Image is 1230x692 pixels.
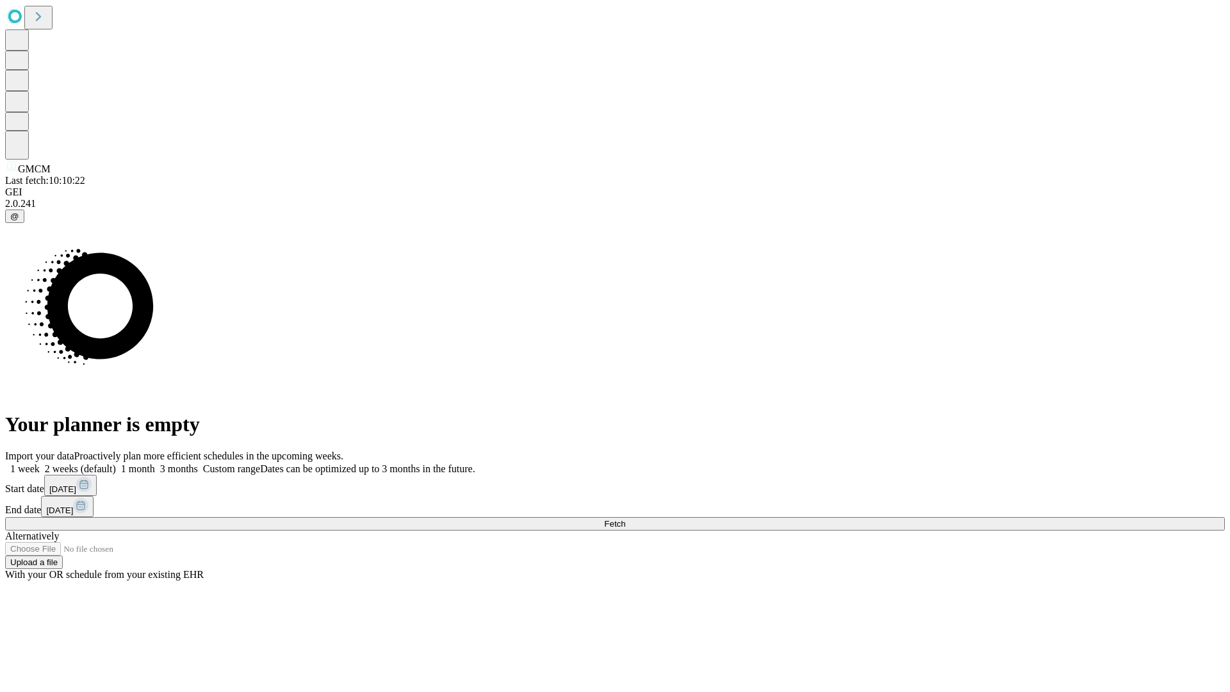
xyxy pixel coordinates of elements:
[18,163,51,174] span: GMCM
[5,531,59,541] span: Alternatively
[5,517,1225,531] button: Fetch
[46,506,73,515] span: [DATE]
[604,519,625,529] span: Fetch
[5,175,85,186] span: Last fetch: 10:10:22
[5,569,204,580] span: With your OR schedule from your existing EHR
[5,556,63,569] button: Upload a file
[5,496,1225,517] div: End date
[45,463,116,474] span: 2 weeks (default)
[203,463,260,474] span: Custom range
[5,186,1225,198] div: GEI
[10,463,40,474] span: 1 week
[5,413,1225,436] h1: Your planner is empty
[10,211,19,221] span: @
[41,496,94,517] button: [DATE]
[74,450,343,461] span: Proactively plan more efficient schedules in the upcoming weeks.
[49,484,76,494] span: [DATE]
[121,463,155,474] span: 1 month
[44,475,97,496] button: [DATE]
[260,463,475,474] span: Dates can be optimized up to 3 months in the future.
[160,463,198,474] span: 3 months
[5,475,1225,496] div: Start date
[5,210,24,223] button: @
[5,198,1225,210] div: 2.0.241
[5,450,74,461] span: Import your data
